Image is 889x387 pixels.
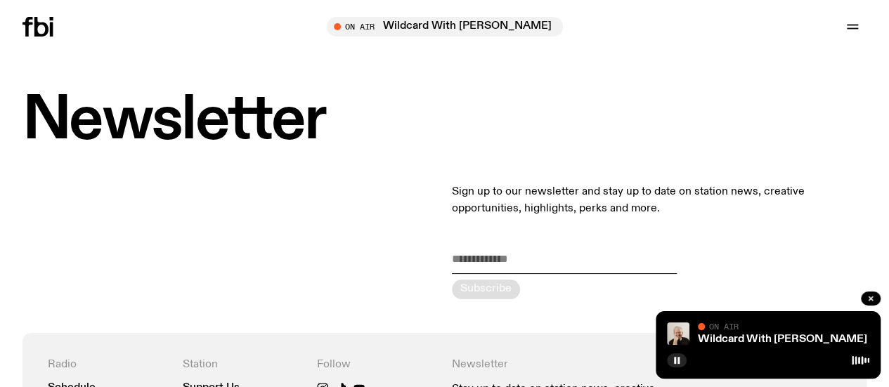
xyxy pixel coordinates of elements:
a: Wildcard With [PERSON_NAME] [698,334,867,345]
span: On Air [709,322,739,331]
h1: Newsletter [22,93,867,150]
h4: Follow [317,358,438,372]
button: Subscribe [452,280,520,299]
h4: Newsletter [452,358,707,372]
img: Stuart is smiling charmingly, wearing a black t-shirt against a stark white background. [667,322,689,345]
p: Sign up to our newsletter and stay up to date on station news, creative opportunities, highlights... [452,183,867,217]
button: On AirWildcard With [PERSON_NAME] [327,17,563,37]
h4: Radio [48,358,169,372]
h4: Station [183,358,304,372]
